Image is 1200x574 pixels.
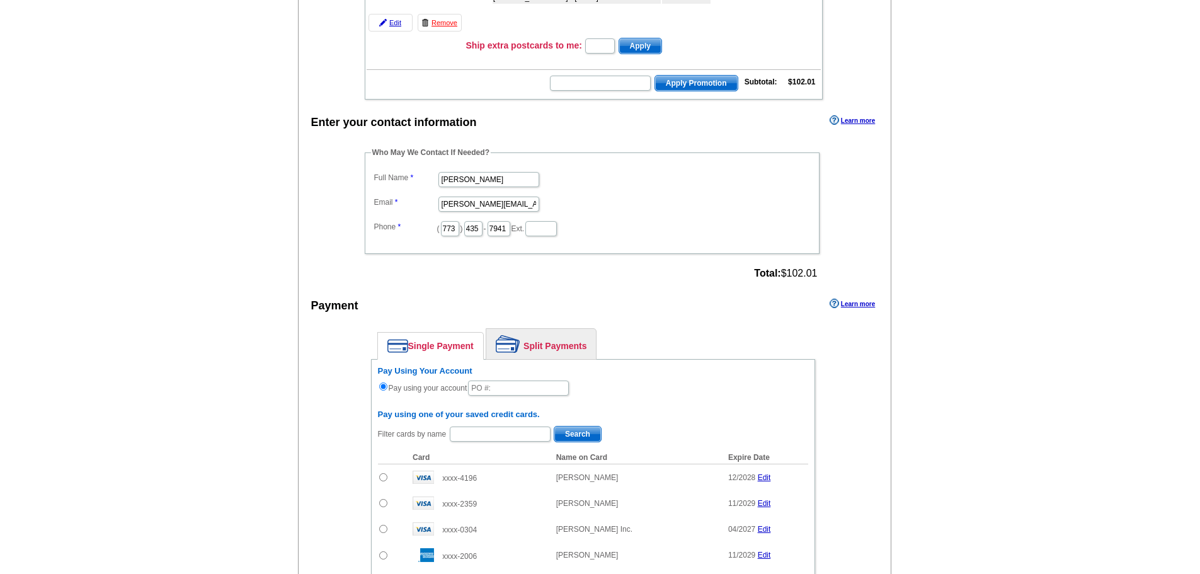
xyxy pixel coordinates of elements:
[311,297,358,314] div: Payment
[311,114,477,131] div: Enter your contact information
[758,551,771,560] a: Edit
[948,281,1200,574] iframe: LiveChat chat widget
[378,366,808,376] h6: Pay Using Your Account
[378,366,808,397] div: Pay using your account
[654,75,738,91] button: Apply Promotion
[619,38,662,54] button: Apply
[421,19,429,26] img: trashcan-icon.gif
[374,221,437,232] label: Phone
[830,299,875,309] a: Learn more
[374,197,437,208] label: Email
[496,335,520,353] img: split-payment.png
[728,525,755,534] span: 04/2027
[468,381,569,396] input: PO #:
[830,115,875,125] a: Learn more
[371,218,813,238] dd: ( ) - Ext.
[556,551,619,560] span: [PERSON_NAME]
[619,38,661,54] span: Apply
[413,471,434,484] img: visa.gif
[442,552,477,561] span: xxxx-2006
[369,14,413,32] a: Edit
[554,426,602,442] button: Search
[387,339,408,353] img: single-payment.png
[758,525,771,534] a: Edit
[379,19,387,26] img: pencil-icon.gif
[378,428,447,440] label: Filter cards by name
[550,451,722,464] th: Name on Card
[556,499,619,508] span: [PERSON_NAME]
[442,500,477,508] span: xxxx-2359
[722,451,808,464] th: Expire Date
[378,333,483,359] a: Single Payment
[406,451,550,464] th: Card
[374,172,437,183] label: Full Name
[418,14,462,32] a: Remove
[554,427,601,442] span: Search
[788,77,815,86] strong: $102.01
[466,40,582,51] h3: Ship extra postcards to me:
[728,473,755,482] span: 12/2028
[556,473,619,482] span: [PERSON_NAME]
[758,499,771,508] a: Edit
[413,548,434,562] img: amex.gif
[442,474,477,483] span: xxxx-4196
[655,76,738,91] span: Apply Promotion
[486,329,596,359] a: Split Payments
[378,410,808,420] h6: Pay using one of your saved credit cards.
[758,473,771,482] a: Edit
[413,522,434,536] img: visa.gif
[371,147,491,158] legend: Who May We Contact If Needed?
[754,268,817,279] span: $102.01
[413,497,434,510] img: visa.gif
[556,525,632,534] span: [PERSON_NAME] Inc.
[754,268,780,278] strong: Total:
[728,551,755,560] span: 11/2029
[745,77,777,86] strong: Subtotal:
[442,525,477,534] span: xxxx-0304
[728,499,755,508] span: 11/2029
